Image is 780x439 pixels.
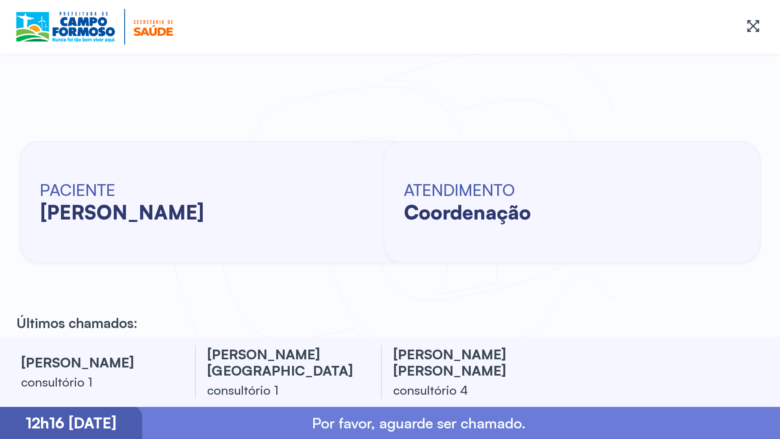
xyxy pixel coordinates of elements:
h3: [PERSON_NAME][GEOGRAPHIC_DATA] [207,346,362,378]
img: Logotipo do estabelecimento [16,9,173,45]
h2: coordenação [404,200,531,224]
p: Últimos chamados: [16,314,138,331]
h2: [PERSON_NAME] [40,200,204,224]
h3: [PERSON_NAME] [21,354,175,370]
div: consultório 4 [393,382,548,398]
h6: PACIENTE [40,180,204,200]
h3: [PERSON_NAME] [PERSON_NAME] [393,346,548,378]
div: consultório 1 [21,374,175,390]
h6: ATENDIMENTO [404,180,531,200]
div: consultório 1 [207,382,362,398]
